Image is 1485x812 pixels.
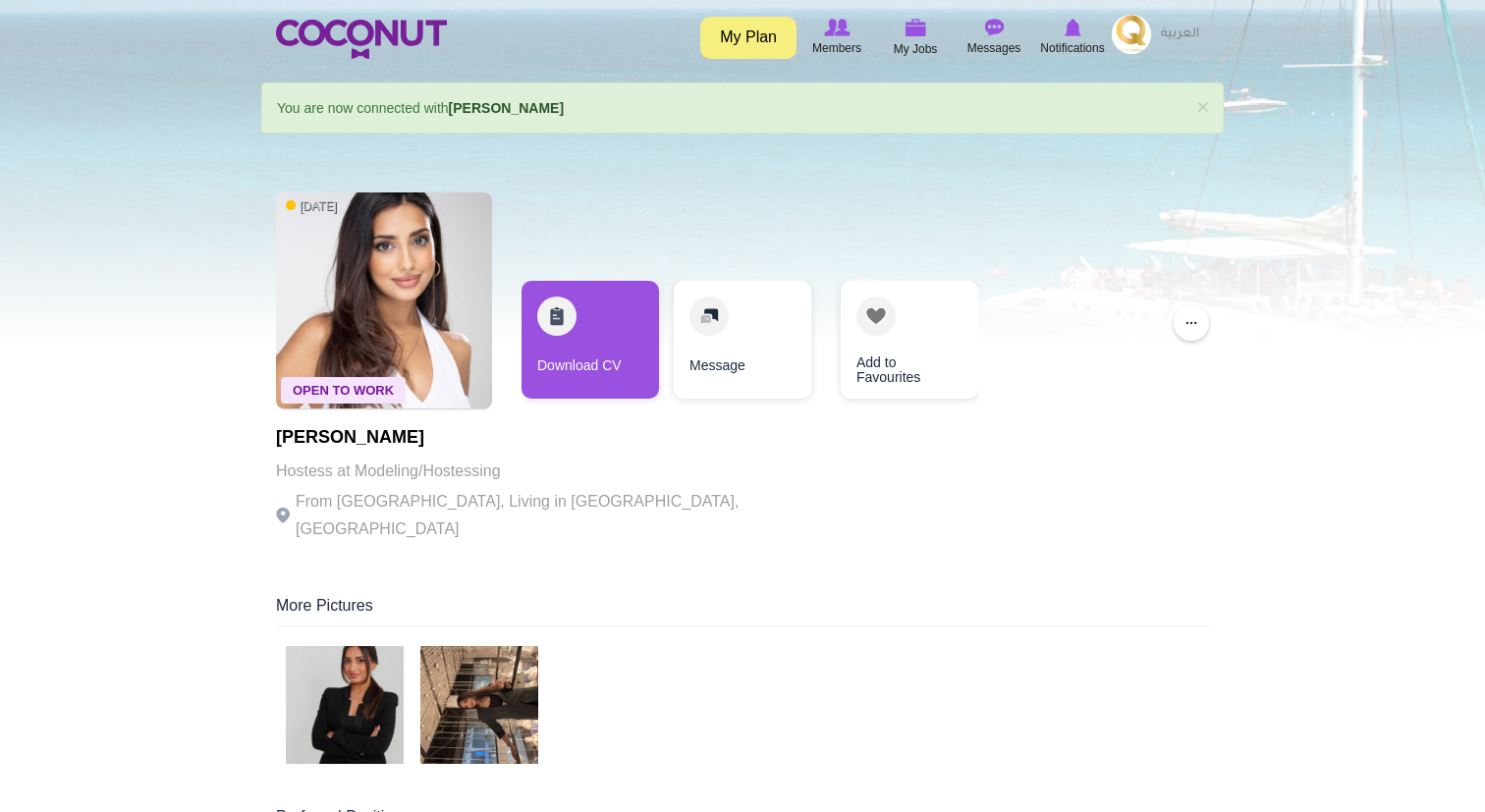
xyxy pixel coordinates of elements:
a: Add to Favourites [841,281,978,399]
img: Notifications [1065,19,1081,36]
span: Notifications [1040,38,1104,58]
a: [PERSON_NAME] [449,100,564,116]
div: 1 / 3 [522,281,659,408]
img: Home [276,20,447,59]
h1: [PERSON_NAME] [276,428,816,448]
span: Members [812,38,861,58]
span: [DATE] [286,198,337,215]
div: More Pictures [276,595,1209,626]
span: My Jobs [894,39,938,59]
p: Hostess at Modeling/Hostessing [276,458,816,485]
a: My Jobs My Jobs [876,15,955,61]
a: Messages Messages [955,15,1033,60]
p: From [GEOGRAPHIC_DATA], Living in [GEOGRAPHIC_DATA], [GEOGRAPHIC_DATA] [276,488,816,543]
div: 2 / 3 [674,281,811,408]
div: 3 / 3 [826,281,963,408]
a: My Plan [700,17,797,59]
a: Notifications Notifications [1033,15,1112,60]
img: Messages [984,19,1004,36]
a: العربية [1151,15,1209,54]
button: ... [1174,305,1209,341]
span: Open To Work [281,377,406,404]
img: Browse Members [824,19,850,36]
a: Download CV [522,281,659,399]
span: Messages [967,38,1021,58]
a: × [1197,96,1209,117]
a: Message [674,281,811,399]
a: Browse Members Members [797,15,876,60]
div: You are now connected with [261,82,1224,134]
img: My Jobs [905,19,926,36]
